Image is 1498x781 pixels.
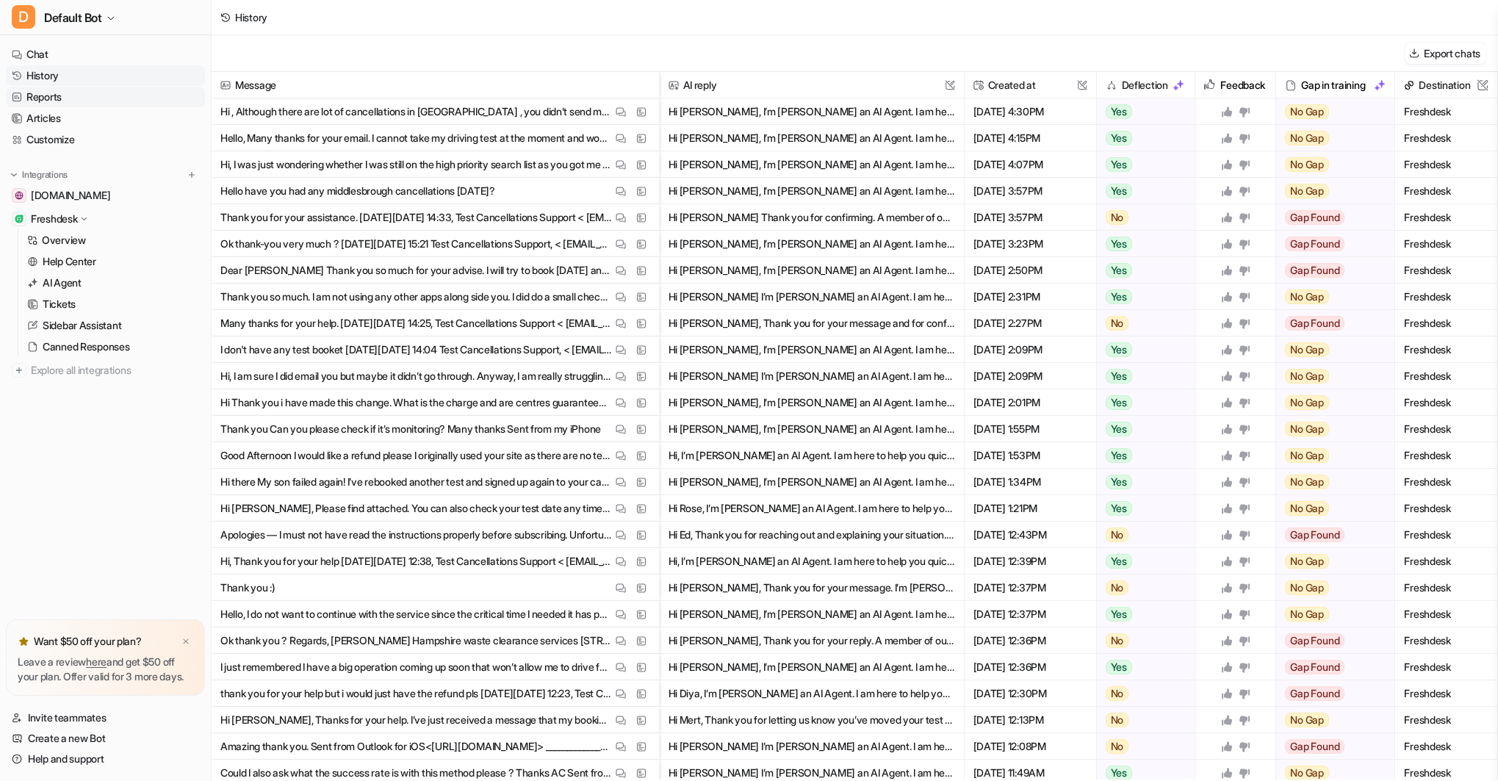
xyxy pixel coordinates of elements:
[1285,157,1329,172] span: No Gap
[669,654,955,680] button: Hi [PERSON_NAME], I’m [PERSON_NAME] an AI Agent. I am here to help you quickly and offer speedy s...
[10,6,37,34] button: go back
[220,416,601,442] p: Thank you Can you please check if it’s monitoring? Many thanks Sent from my iPhone
[669,495,955,522] button: Hi Rose, I’m [PERSON_NAME] an AI Agent. I am here to help you quickly and offer speedy service ou...
[53,77,282,354] div: HiWe seem to have exceeded some unspecified quota for AI replies a while ago. When I queried it w...
[1285,210,1344,225] span: Gap Found
[1097,680,1187,707] button: No
[1276,733,1385,760] button: Gap Found
[971,363,1090,389] span: [DATE] 2:09PM
[1401,257,1491,284] span: Freshdesk
[220,363,612,389] p: Hi, I am sure I did email you but maybe it didn’t go through. Anyway, I am really struggling to f...
[24,439,229,468] div: Our usual reply time 🕒
[669,204,955,231] button: Hi [PERSON_NAME] Thank you for confirming. A member of our support team will review your account ...
[1106,554,1132,569] span: Yes
[1220,72,1265,98] h2: Feedback
[1276,151,1385,178] button: No Gap
[971,575,1090,601] span: [DATE] 12:37PM
[22,169,68,181] p: Integrations
[1106,369,1132,384] span: Yes
[1097,707,1187,733] button: No
[31,359,199,382] span: Explore all integrations
[1276,231,1385,257] button: Gap Found
[669,601,955,627] button: Hi [PERSON_NAME], I’m [PERSON_NAME] an AI Agent. I am here to help you quickly and offer speedy s...
[12,450,281,475] textarea: Message…
[220,548,612,575] p: Hi, Thank you for your help [DATE][DATE] 12:38, Test Cancellations Support < [EMAIL_ADDRESS][DOMA...
[971,389,1090,416] span: [DATE] 2:01PM
[1401,601,1491,627] span: Freshdesk
[1285,739,1344,754] span: Gap Found
[6,87,205,107] a: Reports
[187,170,197,180] img: menu_add.svg
[1276,416,1385,442] button: No Gap
[971,151,1090,178] span: [DATE] 4:07PM
[1401,178,1491,204] span: Freshdesk
[9,170,19,180] img: expand menu
[669,257,955,284] button: Hi [PERSON_NAME], I’m [PERSON_NAME] an AI Agent. I am here to help you quickly and offer speedy s...
[43,297,76,312] p: Tickets
[15,191,24,200] img: drivingtests.co.uk
[1285,528,1344,542] span: Gap Found
[669,336,955,363] button: Hi [PERSON_NAME], I’m [PERSON_NAME] an AI Agent. I am here to help you quickly and offer speedy s...
[1285,369,1329,384] span: No Gap
[1097,151,1187,178] button: Yes
[71,14,123,25] h1: Operator
[1285,342,1329,357] span: No Gap
[1285,607,1329,622] span: No Gap
[1276,336,1385,363] button: No Gap
[669,284,955,310] button: Hi [PERSON_NAME] I’m [PERSON_NAME] an AI Agent. I am here to help you quickly and offer speedy se...
[1106,342,1132,357] span: Yes
[1097,627,1187,654] button: No
[669,310,955,336] button: Hi [PERSON_NAME], Thank you for your message and for confirming. A member of our team will review...
[42,233,86,248] p: Overview
[220,98,612,125] p: Hi , Although there are lot of cancellations in [GEOGRAPHIC_DATA] , you didn’t send me any notifi...
[24,375,229,432] div: You’ll get replies here and in your email: ✉️
[1106,263,1132,278] span: Yes
[1285,686,1344,701] span: Gap Found
[1276,469,1385,495] button: No Gap
[1401,310,1491,336] span: Freshdesk
[1401,231,1491,257] span: Freshdesk
[1276,363,1385,389] button: No Gap
[34,634,142,649] p: Want $50 off your plan?
[669,522,955,548] button: Hi Ed, Thank you for reaching out and explaining your situation. I will ask an agent to look into...
[669,416,955,442] button: Hi [PERSON_NAME], I’m [PERSON_NAME] an AI Agent. I am here to help you quickly and offer speedy s...
[1276,125,1385,151] button: No Gap
[1401,389,1491,416] span: Freshdesk
[1097,336,1187,363] button: Yes
[1106,237,1132,251] span: Yes
[220,151,612,178] p: Hi, I was just wondering whether I was still on the high priority search list as you got me test ...
[6,749,205,769] a: Help and support
[1285,713,1329,727] span: No Gap
[220,469,612,495] p: Hi there My son failed again! I’ve rebooked another test and signed up again to your cancellation...
[1401,125,1491,151] span: Freshdesk
[1097,654,1187,680] button: Yes
[1106,633,1129,648] span: No
[1285,316,1344,331] span: Gap Found
[1401,680,1491,707] span: Freshdesk
[669,680,955,707] button: Hi Diya, I’m [PERSON_NAME] an AI Agent. I am here to help you quickly and offer speedy service ou...
[1276,654,1385,680] button: Gap Found
[1285,580,1329,595] span: No Gap
[18,636,29,647] img: star
[1106,766,1132,780] span: Yes
[1106,210,1129,225] span: No
[31,188,110,203] span: [DOMAIN_NAME]
[1097,575,1187,601] button: No
[21,273,205,293] a: AI Agent
[1106,528,1129,542] span: No
[1401,707,1491,733] span: Freshdesk
[1276,257,1385,284] button: Gap Found
[1106,448,1132,463] span: Yes
[971,469,1090,495] span: [DATE] 1:34PM
[1401,548,1491,575] span: Freshdesk
[1285,660,1344,674] span: Gap Found
[6,108,205,129] a: Articles
[21,294,205,314] a: Tickets
[1097,257,1187,284] button: Yes
[1097,733,1187,760] button: No
[1097,125,1187,151] button: Yes
[220,601,612,627] p: Hello, I do not want to continue with the service since the critical time I needed it has passed....
[1401,151,1491,178] span: Freshdesk
[1097,495,1187,522] button: Yes
[669,575,955,601] button: Hi [PERSON_NAME], Thank you for your message. I’m [PERSON_NAME] an AI Agent. I am here to help yo...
